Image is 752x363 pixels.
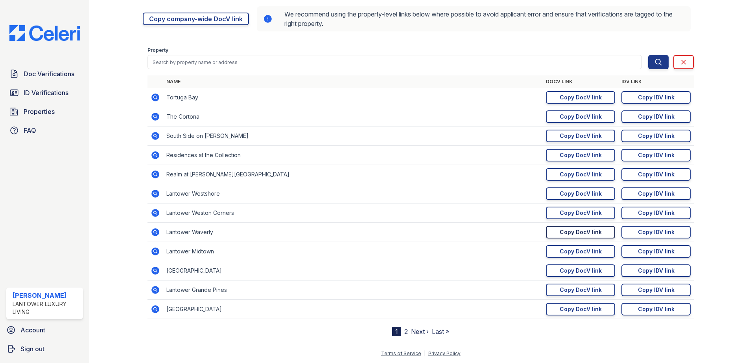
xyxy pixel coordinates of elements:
[24,107,55,116] span: Properties
[560,170,602,178] div: Copy DocV link
[163,242,543,261] td: Lantower Midtown
[621,187,691,200] a: Copy IDV link
[560,305,602,313] div: Copy DocV link
[6,123,83,138] a: FAQ
[20,344,44,354] span: Sign out
[24,88,68,97] span: ID Verifications
[546,187,615,200] a: Copy DocV link
[6,66,83,82] a: Doc Verifications
[560,209,602,217] div: Copy DocV link
[24,126,36,135] span: FAQ
[24,69,74,79] span: Doc Verifications
[621,91,691,104] a: Copy IDV link
[638,132,675,140] div: Copy IDV link
[163,261,543,280] td: [GEOGRAPHIC_DATA]
[163,88,543,107] td: Tortuga Bay
[546,207,615,219] a: Copy DocV link
[6,85,83,101] a: ID Verifications
[560,286,602,294] div: Copy DocV link
[638,151,675,159] div: Copy IDV link
[546,168,615,181] a: Copy DocV link
[546,110,615,123] a: Copy DocV link
[546,245,615,258] a: Copy DocV link
[13,300,80,316] div: Lantower Luxury Living
[638,305,675,313] div: Copy IDV link
[546,303,615,315] a: Copy DocV link
[424,350,426,356] div: |
[546,130,615,142] a: Copy DocV link
[560,190,602,198] div: Copy DocV link
[621,130,691,142] a: Copy IDV link
[621,303,691,315] a: Copy IDV link
[163,203,543,223] td: Lantower Weston Corners
[621,149,691,161] a: Copy IDV link
[20,325,45,335] span: Account
[560,247,602,255] div: Copy DocV link
[432,328,449,335] a: Last »
[638,190,675,198] div: Copy IDV link
[163,126,543,146] td: South Side on [PERSON_NAME]
[163,300,543,319] td: [GEOGRAPHIC_DATA]
[621,226,691,238] a: Copy IDV link
[546,149,615,161] a: Copy DocV link
[638,267,675,275] div: Copy IDV link
[638,170,675,178] div: Copy IDV link
[560,132,602,140] div: Copy DocV link
[621,110,691,123] a: Copy IDV link
[411,328,429,335] a: Next ›
[638,209,675,217] div: Copy IDV link
[543,75,618,88] th: DocV Link
[257,6,691,31] div: We recommend using the property-level links below where possible to avoid applicant error and ens...
[638,228,675,236] div: Copy IDV link
[163,223,543,242] td: Lantower Waverly
[621,264,691,277] a: Copy IDV link
[147,55,642,69] input: Search by property name or address
[392,327,401,336] div: 1
[560,93,602,101] div: Copy DocV link
[6,104,83,119] a: Properties
[621,245,691,258] a: Copy IDV link
[428,350,461,356] a: Privacy Policy
[621,207,691,219] a: Copy IDV link
[163,280,543,300] td: Lantower Grande Pines
[13,291,80,300] div: [PERSON_NAME]
[163,107,543,126] td: The Cortona
[163,146,543,165] td: Residences at the Collection
[3,341,86,357] a: Sign out
[560,151,602,159] div: Copy DocV link
[163,165,543,184] td: Realm at [PERSON_NAME][GEOGRAPHIC_DATA]
[143,13,249,25] a: Copy company-wide DocV link
[3,25,86,41] img: CE_Logo_Blue-a8612792a0a2168367f1c8372b55b34899dd931a85d93a1a3d3e32e68fde9ad4.png
[638,286,675,294] div: Copy IDV link
[621,168,691,181] a: Copy IDV link
[3,322,86,338] a: Account
[546,226,615,238] a: Copy DocV link
[618,75,694,88] th: IDV Link
[560,113,602,121] div: Copy DocV link
[560,267,602,275] div: Copy DocV link
[546,284,615,296] a: Copy DocV link
[546,264,615,277] a: Copy DocV link
[163,184,543,203] td: Lantower Westshore
[638,113,675,121] div: Copy IDV link
[546,91,615,104] a: Copy DocV link
[560,228,602,236] div: Copy DocV link
[404,328,408,335] a: 2
[638,247,675,255] div: Copy IDV link
[147,47,168,53] label: Property
[163,75,543,88] th: Name
[621,284,691,296] a: Copy IDV link
[381,350,421,356] a: Terms of Service
[638,93,675,101] div: Copy IDV link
